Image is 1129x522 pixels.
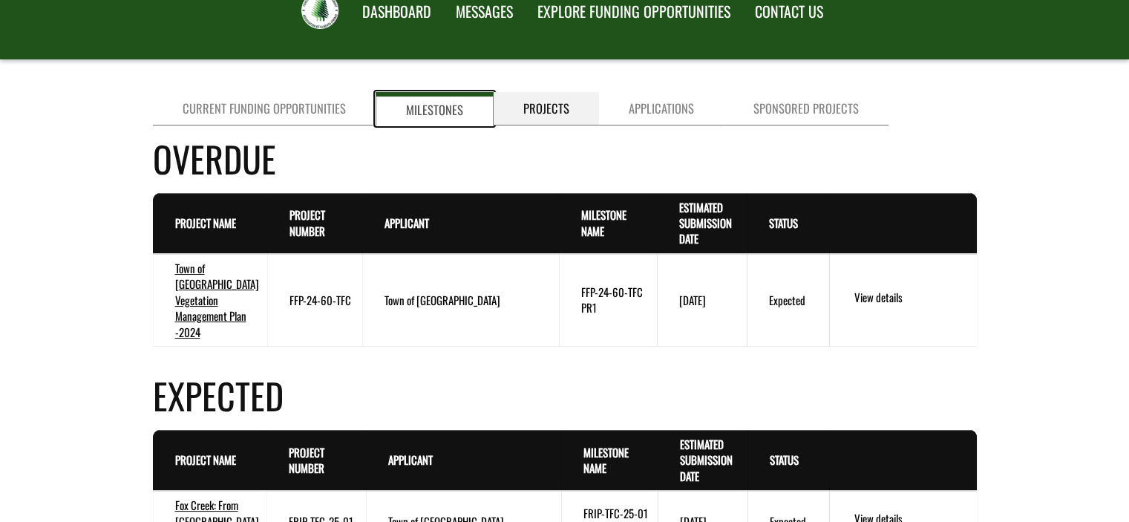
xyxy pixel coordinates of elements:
th: Actions [829,430,976,491]
a: Applications [599,92,724,125]
a: Milestone Name [581,206,626,238]
a: Milestone Name [583,444,629,476]
td: FFP-24-60-TFC PR1 [559,254,657,346]
h4: Overdue [153,132,977,185]
td: 7/30/2025 [657,254,747,346]
td: Expected [747,254,830,346]
a: Applicant [384,215,429,231]
time: [DATE] [679,292,706,308]
a: Estimated Submission Date [680,436,733,484]
a: Project Name [175,215,236,231]
a: Current Funding Opportunities [153,92,376,125]
a: Project Name [175,451,236,468]
h4: Expected [153,369,977,422]
td: Town of Fox Creek Vegetation Management Plan -2024 [153,254,267,346]
td: action menu [829,254,976,346]
a: Project Number [289,444,324,476]
a: Project Number [289,206,325,238]
a: Estimated Submission Date [679,199,732,247]
a: Milestones [376,92,494,125]
a: Town of [GEOGRAPHIC_DATA] Vegetation Management Plan -2024 [175,260,259,340]
th: Actions [829,193,976,254]
a: Status [769,215,798,231]
a: Projects [494,92,599,125]
a: View details [854,290,970,307]
td: Town of Fox Creek [362,254,559,346]
a: Status [770,451,799,468]
a: Applicant [388,451,433,468]
a: Sponsored Projects [724,92,889,125]
td: FFP-24-60-TFC [267,254,362,346]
